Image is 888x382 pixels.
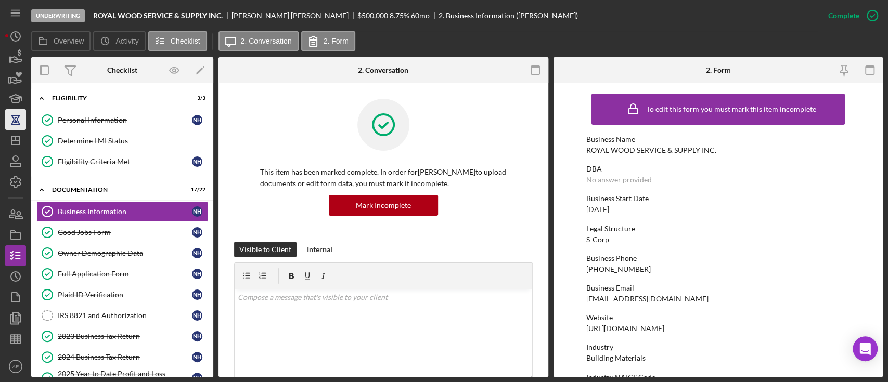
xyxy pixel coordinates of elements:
div: 60 mo [411,11,430,20]
div: Business Email [586,284,850,292]
label: Checklist [171,37,200,45]
div: To edit this form you must mark this item incomplete [646,105,816,113]
div: N H [192,310,202,321]
button: Activity [93,31,145,51]
div: Mark Incomplete [356,195,411,216]
a: Plaid ID VerificationNH [36,284,208,305]
div: Determine LMI Status [58,137,208,145]
div: N H [192,352,202,362]
a: Full Application FormNH [36,264,208,284]
div: Business Information [58,207,192,216]
div: Business Phone [586,254,850,262]
div: Open Intercom Messenger [853,336,878,361]
div: DBA [586,165,850,173]
div: N H [192,269,202,279]
div: Good Jobs Form [58,228,192,236]
a: Owner Demographic DataNH [36,243,208,264]
div: 2. Form [705,66,730,74]
div: Plaid ID Verification [58,291,192,299]
div: IRS 8821 and Authorization [58,311,192,320]
div: Owner Demographic Data [58,249,192,257]
div: [EMAIL_ADDRESS][DOMAIN_NAME] [586,295,709,303]
div: Eligibility Criteria Met [58,157,192,166]
button: Mark Incomplete [329,195,438,216]
div: S-Corp [586,235,609,244]
a: Business InformationNH [36,201,208,222]
p: This item has been marked complete. In order for [PERSON_NAME] to upload documents or edit form d... [260,166,507,190]
div: Visible to Client [239,242,291,257]
button: Internal [302,242,338,257]
div: 2. Business Information ([PERSON_NAME]) [439,11,578,20]
a: Personal InformationNH [36,110,208,130]
div: 17 / 22 [187,187,205,193]
div: N H [192,331,202,341]
div: [PHONE_NUMBER] [586,265,651,273]
div: [PERSON_NAME] [PERSON_NAME] [231,11,357,20]
div: Complete [828,5,859,26]
div: 2024 Business Tax Return [58,353,192,361]
div: [URL][DOMAIN_NAME] [586,324,664,333]
div: N H [192,289,202,300]
div: Business Name [586,135,850,143]
div: ROYAL WOOD SERVICE & SUPPLY INC. [586,146,716,154]
a: 2023 Business Tax ReturnNH [36,326,208,347]
div: Building Materials [586,354,646,362]
a: 2024 Business Tax ReturnNH [36,347,208,367]
div: Personal Information [58,116,192,124]
text: AE [12,364,19,370]
div: N H [192,248,202,258]
button: 2. Form [301,31,355,51]
label: 2. Conversation [241,37,292,45]
div: N H [192,115,202,125]
div: Industry NAICS Code [586,373,850,381]
button: Overview [31,31,91,51]
b: ROYAL WOOD SERVICE & SUPPLY INC. [93,11,223,20]
div: $500,000 [357,11,388,20]
div: Eligibility [52,95,179,101]
div: 3 / 3 [187,95,205,101]
button: Visible to Client [234,242,297,257]
div: Full Application Form [58,270,192,278]
button: Complete [818,5,883,26]
div: N H [192,227,202,238]
div: [DATE] [586,205,609,214]
div: Industry [586,343,850,351]
div: Checklist [107,66,137,74]
label: 2. Form [324,37,349,45]
label: Activity [115,37,138,45]
div: 2023 Business Tax Return [58,332,192,340]
div: 2. Conversation [358,66,408,74]
div: No answer provided [586,176,652,184]
button: Checklist [148,31,207,51]
div: N H [192,206,202,217]
a: Determine LMI Status [36,130,208,151]
div: Legal Structure [586,225,850,233]
div: Business Start Date [586,194,850,203]
button: AE [5,356,26,377]
a: Good Jobs FormNH [36,222,208,243]
div: Documentation [52,187,179,193]
a: IRS 8821 and AuthorizationNH [36,305,208,326]
label: Overview [54,37,84,45]
button: 2. Conversation [218,31,299,51]
a: Eligibility Criteria MetNH [36,151,208,172]
div: Internal [307,242,332,257]
div: 8.75 % [390,11,409,20]
div: Underwriting [31,9,85,22]
div: N H [192,156,202,167]
div: Website [586,313,850,322]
